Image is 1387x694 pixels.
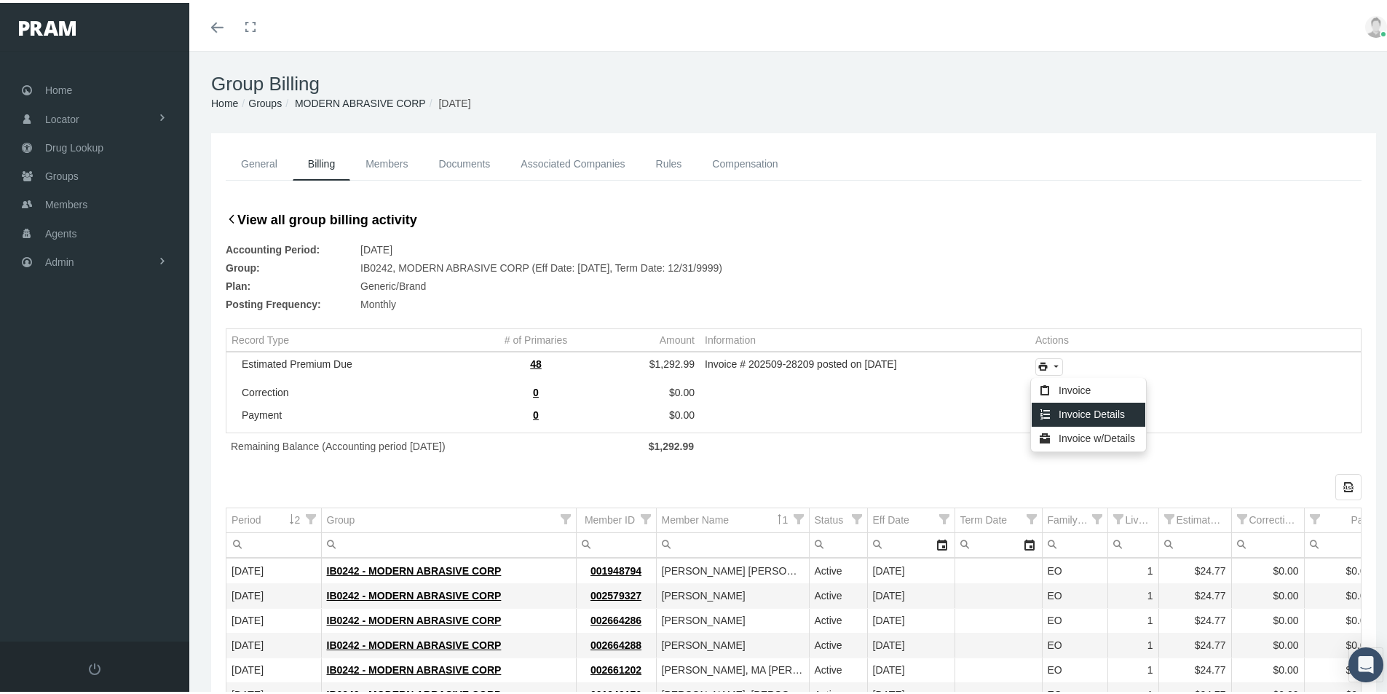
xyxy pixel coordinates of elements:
[360,256,722,275] span: IB0242, MODERN ABRASIVE CORP (Eff Date: [DATE], Term Date: 12/31/9999)
[656,631,809,655] td: [PERSON_NAME]
[226,530,321,555] td: Filter cell
[226,505,321,530] td: Column Period
[1027,511,1037,521] span: Show filter options for column 'Term Date'
[1348,644,1383,679] div: Open Intercom Messenger
[930,530,955,554] div: Select
[576,505,656,530] td: Column Member ID
[590,587,641,599] a: 002579327
[867,505,955,530] td: Column Eff Date
[321,530,576,555] td: Filter cell
[45,217,77,245] span: Agents
[852,511,862,521] span: Show filter options for column 'Status'
[232,331,289,343] div: Record Type
[226,238,353,256] span: Accounting Period:
[1113,511,1123,521] span: Show filter options for column 'Lives Count'
[1017,530,1042,554] div: Select
[1108,530,1158,554] input: Filter cell
[306,511,316,521] span: Show filter options for column 'Period'
[809,655,867,680] td: Active
[1042,505,1107,530] td: Column Family Type
[226,326,1362,430] div: Tree list
[596,384,695,395] div: $0.00
[1158,530,1231,555] td: Filter cell
[1164,511,1174,521] span: Show filter options for column 'Estimated Premium Due'
[596,406,695,418] div: $0.00
[656,505,809,530] td: Column Member Name
[867,655,955,680] td: [DATE]
[211,70,1376,92] h1: Group Billing
[45,159,79,187] span: Groups
[867,581,955,606] td: [DATE]
[660,331,695,343] div: Amount
[1305,530,1377,554] input: Filter cell
[1107,530,1158,555] td: Filter cell
[783,511,791,523] span: 1
[226,256,353,275] span: Group:
[1042,631,1107,655] td: EO
[226,631,321,655] td: [DATE]
[809,606,867,631] td: Active
[226,530,321,554] input: Filter cell
[350,145,423,178] a: Members
[211,95,238,106] a: Home
[1310,636,1372,650] div: $0.00
[1249,510,1299,524] div: Corrections
[656,581,809,606] td: [PERSON_NAME]
[226,293,353,311] span: Posting Frequency:
[19,18,76,33] img: PRAM_20_x_78.png
[1310,561,1372,575] div: $0.00
[809,530,867,555] td: Filter cell
[533,384,539,395] span: 0
[1030,326,1361,349] td: Column Actions
[1158,505,1231,530] td: Column Estimated Premium Due
[226,581,321,606] td: [DATE]
[1164,611,1226,625] div: $24.77
[424,145,506,178] a: Documents
[705,355,897,367] span: Invoice # 202509-28209 posted on [DATE]
[700,326,1030,349] td: Column Information
[1310,611,1372,625] div: $0.00
[1335,471,1362,497] div: Export all data to Excel
[533,406,539,418] span: 0
[1310,586,1372,600] div: $0.00
[955,530,1017,554] input: Filter cell
[1032,424,1145,448] div: Invoice w/Details
[1310,661,1372,674] div: $0.00
[293,145,350,178] a: Billing
[955,505,1042,530] td: Column Term Date
[322,530,576,554] input: Filter cell
[809,505,867,530] td: Column Status
[809,556,867,581] td: Active
[1092,511,1102,521] span: Show filter options for column 'Family Type'
[697,145,793,178] a: Compensation
[815,510,844,524] div: Status
[1032,400,1145,424] div: Invoice Details
[590,612,641,623] a: 002664286
[1107,655,1158,680] td: 1
[1042,581,1107,606] td: EO
[656,655,809,680] td: [PERSON_NAME], MA [PERSON_NAME]
[1164,636,1226,650] div: $24.77
[1107,606,1158,631] td: 1
[1107,505,1158,530] td: Column Lives Count
[657,530,809,554] input: Filter cell
[327,510,355,524] div: Group
[1304,505,1377,530] td: Column Paid
[1126,510,1153,524] div: Lives Count
[242,406,476,418] div: Payment
[1164,661,1226,674] div: $24.77
[1237,561,1299,575] div: $0.00
[809,581,867,606] td: Active
[505,145,640,178] a: Associated Companies
[360,293,396,311] span: Monthly
[438,95,470,106] span: [DATE]
[360,275,426,293] span: Generic/Brand
[867,556,955,581] td: [DATE]
[1177,510,1226,524] div: Estimated Premium Due
[585,510,635,524] div: Member ID
[1032,376,1145,400] div: Invoice
[867,530,955,555] td: Filter cell
[1048,510,1090,524] div: Family Type
[1107,556,1158,581] td: 1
